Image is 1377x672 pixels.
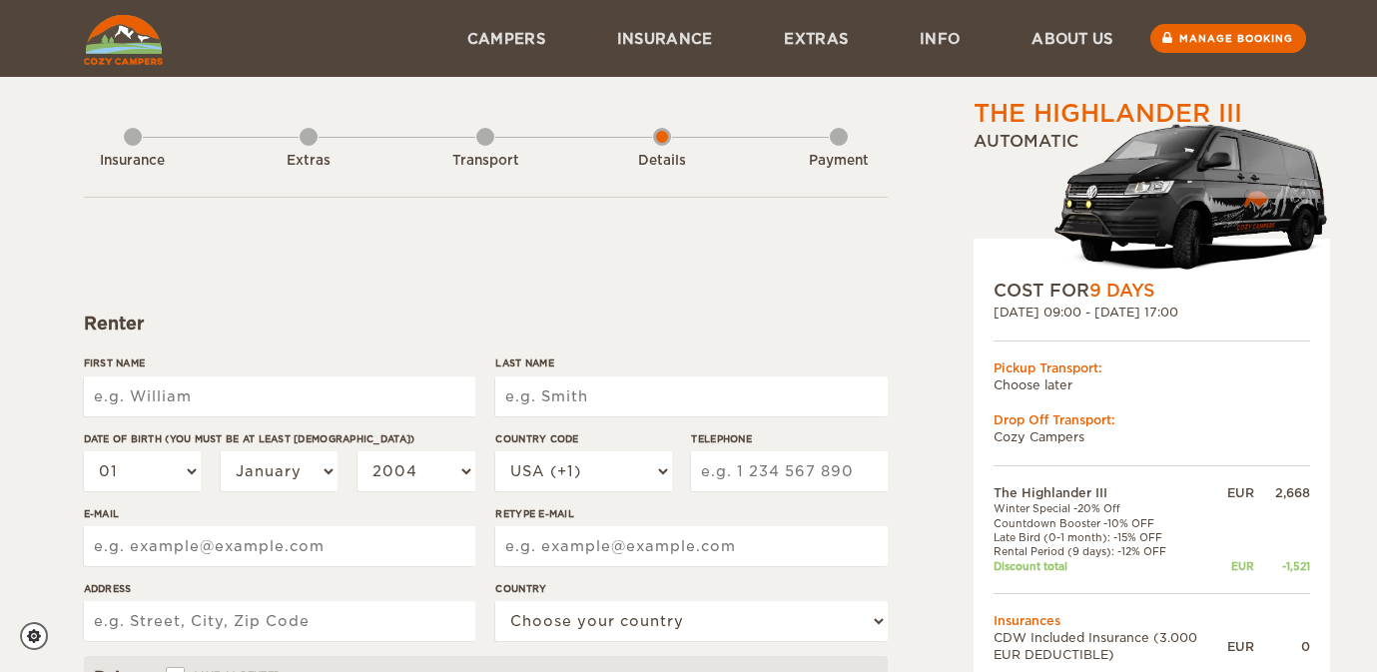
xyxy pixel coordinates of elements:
[1254,559,1310,573] div: -1,521
[994,359,1310,376] div: Pickup Transport:
[1150,24,1306,53] a: Manage booking
[84,312,888,336] div: Renter
[974,131,1330,279] div: Automatic
[495,581,887,596] label: Country
[1089,281,1154,301] span: 9 Days
[994,279,1310,303] div: COST FOR
[994,629,1227,663] td: CDW Included Insurance (3.000 EUR DEDUCTIBLE)
[20,622,61,650] a: Cookie settings
[1053,114,1330,279] img: stor-langur-4.png
[495,526,887,566] input: e.g. example@example.com
[994,612,1310,629] td: Insurances
[994,559,1227,573] td: Discount total
[994,304,1310,321] div: [DATE] 09:00 - [DATE] 17:00
[254,152,363,171] div: Extras
[974,97,1242,131] div: The Highlander III
[784,152,894,171] div: Payment
[994,530,1227,544] td: Late Bird (0-1 month): -15% OFF
[495,376,887,416] input: e.g. Smith
[84,506,475,521] label: E-mail
[607,152,717,171] div: Details
[1227,638,1254,655] div: EUR
[994,484,1227,501] td: The Highlander III
[1254,484,1310,501] div: 2,668
[495,431,671,446] label: Country Code
[84,526,475,566] input: e.g. example@example.com
[994,411,1310,428] div: Drop Off Transport:
[84,601,475,641] input: e.g. Street, City, Zip Code
[84,15,163,65] img: Cozy Campers
[495,506,887,521] label: Retype E-mail
[994,516,1227,530] td: Countdown Booster -10% OFF
[691,451,887,491] input: e.g. 1 234 567 890
[1227,484,1254,501] div: EUR
[84,431,475,446] label: Date of birth (You must be at least [DEMOGRAPHIC_DATA])
[1227,559,1254,573] div: EUR
[84,581,475,596] label: Address
[495,355,887,370] label: Last Name
[84,355,475,370] label: First Name
[994,544,1227,558] td: Rental Period (9 days): -12% OFF
[84,376,475,416] input: e.g. William
[994,376,1310,393] td: Choose later
[994,501,1227,515] td: Winter Special -20% Off
[430,152,540,171] div: Transport
[78,152,188,171] div: Insurance
[1254,638,1310,655] div: 0
[994,428,1310,445] td: Cozy Campers
[691,431,887,446] label: Telephone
